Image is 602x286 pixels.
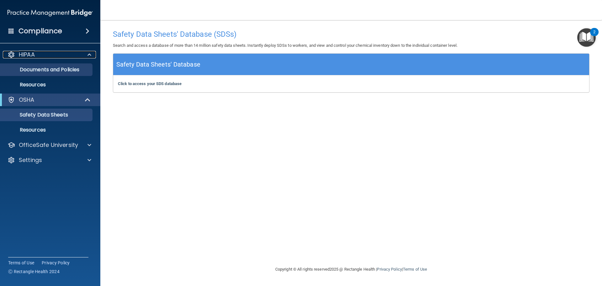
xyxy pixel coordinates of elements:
p: Resources [4,127,90,133]
p: HIPAA [19,51,35,58]
button: Open Resource Center, 2 new notifications [577,28,596,47]
p: OfficeSafe University [19,141,78,149]
h4: Compliance [18,27,62,35]
p: Safety Data Sheets [4,112,90,118]
p: Documents and Policies [4,67,90,73]
p: Resources [4,82,90,88]
a: Terms of Use [8,260,34,266]
span: Ⓒ Rectangle Health 2024 [8,268,60,275]
div: 2 [593,32,595,40]
a: Click to access your SDS database [118,81,182,86]
h5: Safety Data Sheets' Database [116,59,200,70]
a: Privacy Policy [377,267,402,272]
a: Privacy Policy [42,260,70,266]
img: PMB logo [8,7,93,19]
a: OSHA [8,96,91,104]
h4: Safety Data Sheets' Database (SDSs) [113,30,589,38]
p: Search and access a database of more than 14 million safety data sheets. Instantly deploy SDSs to... [113,42,589,49]
a: Terms of Use [403,267,427,272]
p: Settings [19,156,42,164]
a: OfficeSafe University [8,141,91,149]
p: OSHA [19,96,34,104]
div: Copyright © All rights reserved 2025 @ Rectangle Health | | [237,259,466,279]
a: Settings [8,156,91,164]
a: HIPAA [8,51,91,58]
